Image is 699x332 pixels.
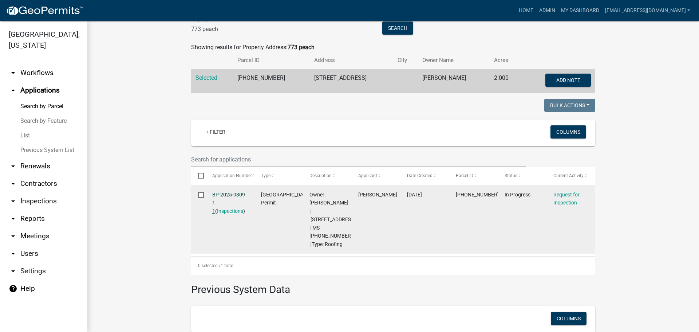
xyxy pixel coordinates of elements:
[545,74,591,87] button: Add Note
[418,69,489,93] td: [PERSON_NAME]
[310,69,393,93] td: [STREET_ADDRESS]
[303,167,351,184] datatable-header-cell: Description
[233,52,310,69] th: Parcel ID
[516,4,536,17] a: Home
[546,167,595,184] datatable-header-cell: Current Activity
[558,4,602,17] a: My Dashboard
[407,192,422,198] span: 09/10/2025
[9,86,17,95] i: arrow_drop_up
[556,77,580,83] span: Add Note
[490,69,521,93] td: 2.000
[9,197,17,206] i: arrow_drop_down
[407,173,433,178] span: Date Created
[217,208,243,214] a: Inspections
[261,192,310,206] span: Abbeville County Building Permit
[393,52,418,69] th: City
[191,152,526,167] input: Search for applications
[602,4,693,17] a: [EMAIL_ADDRESS][DOMAIN_NAME]
[505,192,530,198] span: In Progress
[490,52,521,69] th: Acres
[418,52,489,69] th: Owner Name
[9,232,17,241] i: arrow_drop_down
[191,257,595,275] div: 1 total
[358,192,397,198] span: Ken Hyman
[261,173,270,178] span: Type
[9,249,17,258] i: arrow_drop_down
[456,173,473,178] span: Parcel ID
[9,284,17,293] i: help
[358,173,377,178] span: Applicant
[288,44,315,51] strong: 773 peach
[9,69,17,77] i: arrow_drop_down
[212,192,245,214] a: BP-2025-0309 1 1
[536,4,558,17] a: Admin
[551,312,587,325] button: Columns
[254,167,303,184] datatable-header-cell: Type
[205,167,254,184] datatable-header-cell: Application Number
[196,74,217,81] a: Selected
[191,167,205,184] datatable-header-cell: Select
[309,173,332,178] span: Description
[351,167,400,184] datatable-header-cell: Applicant
[9,214,17,223] i: arrow_drop_down
[310,52,393,69] th: Address
[550,125,586,138] button: Columns
[212,191,247,215] div: ( )
[382,22,413,35] button: Search
[9,162,17,171] i: arrow_drop_down
[200,125,231,138] a: + Filter
[505,173,517,178] span: Status
[191,275,595,297] h3: Previous System Data
[456,192,499,198] span: 142-00-00-006
[544,99,595,112] button: Bulk Actions
[309,192,358,247] span: Owner: ZOLDAK BARBARA | 773 PEACH ORCHARD RD | TMS 142-00-00-006 | Type: Roofing
[212,173,252,178] span: Application Number
[9,179,17,188] i: arrow_drop_down
[553,173,584,178] span: Current Activity
[400,167,449,184] datatable-header-cell: Date Created
[498,167,546,184] datatable-header-cell: Status
[198,263,221,268] span: 0 selected /
[449,167,498,184] datatable-header-cell: Parcel ID
[233,69,310,93] td: [PHONE_NUMBER]
[9,267,17,276] i: arrow_drop_down
[191,43,595,52] div: Showing results for Property Address:
[553,192,580,206] a: Request for Inspection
